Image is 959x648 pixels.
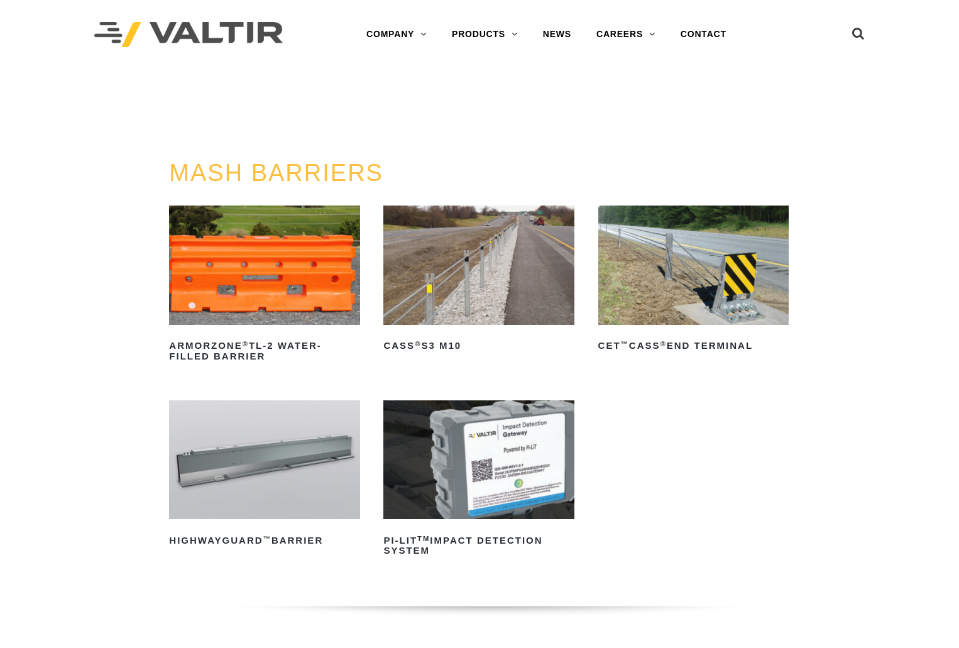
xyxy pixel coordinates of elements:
a: CET™CASS®End Terminal [598,206,789,356]
sup: ™ [621,340,629,348]
sup: ™ [263,535,271,542]
a: COMPANY [354,22,439,47]
a: MASH BARRIERS [169,160,383,186]
h2: CET CASS End Terminal [598,336,789,356]
a: CAREERS [584,22,668,47]
sup: ® [415,340,421,348]
img: Valtir [94,22,283,48]
a: PRODUCTS [439,22,530,47]
a: NEWS [530,22,584,47]
sup: TM [417,535,430,542]
h2: PI-LIT Impact Detection System [383,530,574,561]
h2: CASS S3 M10 [383,336,574,356]
a: CONTACT [668,22,739,47]
h2: ArmorZone TL-2 Water-Filled Barrier [169,336,360,366]
h2: HighwayGuard Barrier [169,530,360,551]
a: CASS®S3 M10 [383,206,574,356]
sup: ® [243,340,249,348]
a: ArmorZone®TL-2 Water-Filled Barrier [169,206,360,366]
a: PI-LITTMImpact Detection System [383,400,574,561]
sup: ® [660,340,666,348]
a: HighwayGuard™Barrier [169,400,360,551]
